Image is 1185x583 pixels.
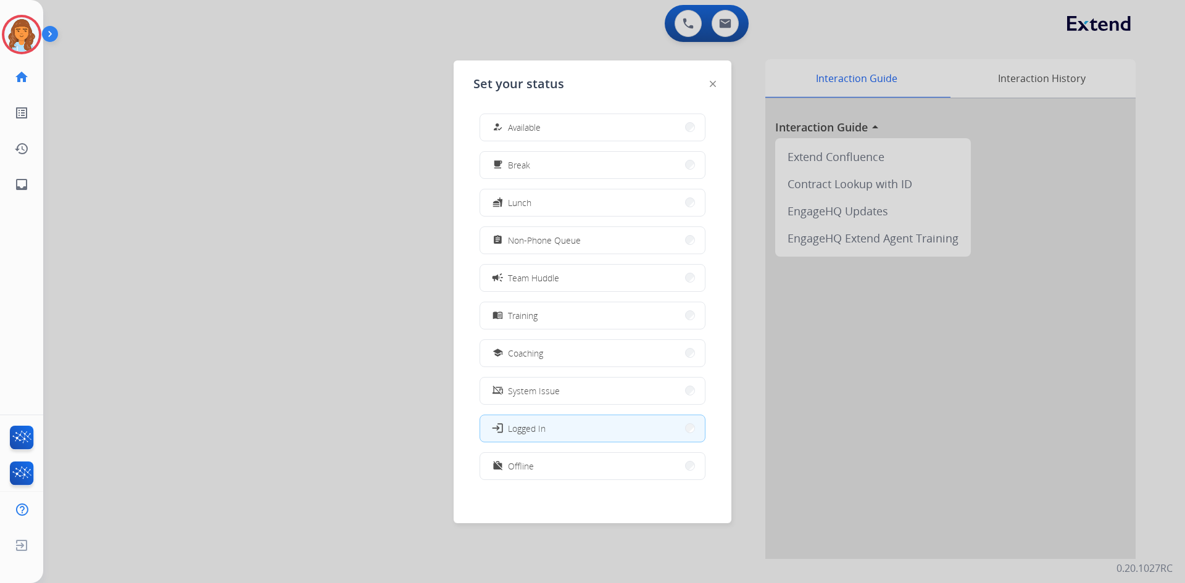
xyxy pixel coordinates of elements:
[493,461,503,471] mat-icon: work_off
[480,227,705,254] button: Non-Phone Queue
[493,197,503,208] mat-icon: fastfood
[480,340,705,366] button: Coaching
[480,415,705,442] button: Logged In
[480,265,705,291] button: Team Huddle
[493,160,503,170] mat-icon: free_breakfast
[493,386,503,396] mat-icon: phonelink_off
[493,348,503,358] mat-icon: school
[491,271,504,284] mat-icon: campaign
[493,310,503,321] mat-icon: menu_book
[508,384,560,397] span: System Issue
[1116,561,1173,576] p: 0.20.1027RC
[14,105,29,120] mat-icon: list_alt
[14,177,29,192] mat-icon: inbox
[710,81,716,87] img: close-button
[508,309,538,322] span: Training
[491,422,504,434] mat-icon: login
[508,460,534,473] span: Offline
[508,234,581,247] span: Non-Phone Queue
[508,159,530,172] span: Break
[14,70,29,85] mat-icon: home
[480,378,705,404] button: System Issue
[508,196,531,209] span: Lunch
[480,152,705,178] button: Break
[493,235,503,246] mat-icon: assignment
[473,75,564,93] span: Set your status
[480,302,705,329] button: Training
[4,17,39,52] img: avatar
[508,347,543,360] span: Coaching
[480,189,705,216] button: Lunch
[480,453,705,479] button: Offline
[508,422,546,435] span: Logged In
[14,141,29,156] mat-icon: history
[508,121,541,134] span: Available
[508,271,559,284] span: Team Huddle
[493,122,503,133] mat-icon: how_to_reg
[480,114,705,141] button: Available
